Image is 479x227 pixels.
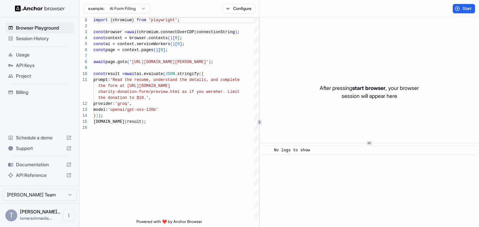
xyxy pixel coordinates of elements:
span: example: [88,6,104,11]
span: 0 [177,42,180,46]
span: charity-donation-form/preview.html as if you were [98,90,216,94]
span: ) [170,36,172,40]
div: 7 [80,53,87,59]
span: ; [177,18,180,23]
div: Browser Playground [5,23,74,33]
span: API Keys [16,62,72,69]
span: page = context.pages [105,48,153,52]
button: Open menu [63,209,75,221]
span: chromium.connectOverCDP [139,30,194,35]
span: 0 [175,36,177,40]
span: const [93,48,105,52]
span: ) [141,119,144,124]
span: , [149,96,151,100]
p: After pressing , your browser session will appear here [320,84,419,100]
span: 'groq' [115,102,129,106]
span: ] [180,42,182,46]
div: 10 [80,71,87,77]
div: 5 [80,41,87,47]
span: lete [230,78,239,82]
span: ( [163,72,165,76]
span: ( [168,36,170,40]
span: await [125,72,137,76]
div: Support [5,143,74,154]
span: start browser [352,85,386,91]
span: } [132,18,134,23]
span: await [127,30,139,35]
span: tomerschmaidler@gmail.com [20,216,52,221]
span: model: [93,108,108,112]
span: the donation to $10.' [98,96,148,100]
span: const [93,42,105,46]
span: [DOMAIN_NAME] [93,119,125,124]
span: ) [98,113,100,118]
div: 4 [80,35,87,41]
span: ; [101,113,103,118]
div: 9 [80,65,87,71]
span: Support [16,145,64,152]
span: ; [144,119,146,124]
span: Schedule a demo [16,134,64,141]
img: Anchor Logo [15,5,65,12]
span: result = [105,72,125,76]
span: const [93,30,105,35]
span: Powered with ❤️ by Anchor Browser [136,219,202,227]
span: context = browser.contexts [105,36,168,40]
span: the form at [URL][DOMAIN_NAME] [98,84,170,88]
span: ( [127,60,129,64]
span: await [93,60,105,64]
span: Project [16,73,72,79]
span: ) [235,30,237,35]
span: 'playwright' [149,18,177,23]
div: Project [5,71,74,81]
span: her. Limit [216,90,239,94]
span: 'Read the resume, understand the details, and comp [110,78,230,82]
button: Start [453,4,475,13]
span: 'openai/gpt-oss-120b' [108,108,158,112]
div: T [5,209,17,221]
span: } [93,113,96,118]
span: ) [173,42,175,46]
span: ; [180,36,182,40]
div: 8 [80,59,87,65]
div: 6 [80,47,87,53]
span: ; [237,30,239,35]
span: ( [199,72,201,76]
div: API Reference [5,170,74,181]
span: const [93,72,105,76]
span: 0 [161,48,163,52]
span: [ [173,36,175,40]
div: Billing [5,87,74,98]
span: const [93,36,105,40]
span: import [93,18,108,23]
div: 13 [80,107,87,113]
span: ( [170,42,172,46]
span: prompt: [93,78,110,82]
div: 16 [80,125,87,131]
span: [ [158,48,160,52]
span: '[URL][DOMAIN_NAME][PERSON_NAME]' [129,60,209,64]
span: { [201,72,204,76]
span: Usage [16,51,72,58]
div: 15 [80,119,87,125]
span: ] [177,36,180,40]
span: [ [175,42,177,46]
span: ai.evaluate [137,72,163,76]
span: { [110,18,112,23]
span: ] [163,48,165,52]
span: page.goto [105,60,127,64]
span: result [127,119,141,124]
div: 1 [80,17,87,23]
span: No logs to show [274,148,310,153]
div: 11 [80,77,87,83]
span: Tomer Schmaidler [20,209,60,214]
span: ; [211,60,213,64]
div: Schedule a demo [5,132,74,143]
span: Billing [16,89,72,96]
span: ) [156,48,158,52]
span: ​ [266,147,269,154]
span: ; [182,42,184,46]
span: connectionString [197,30,235,35]
span: Documentation [16,161,64,168]
span: ai = context.serviceWorkers [105,42,170,46]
